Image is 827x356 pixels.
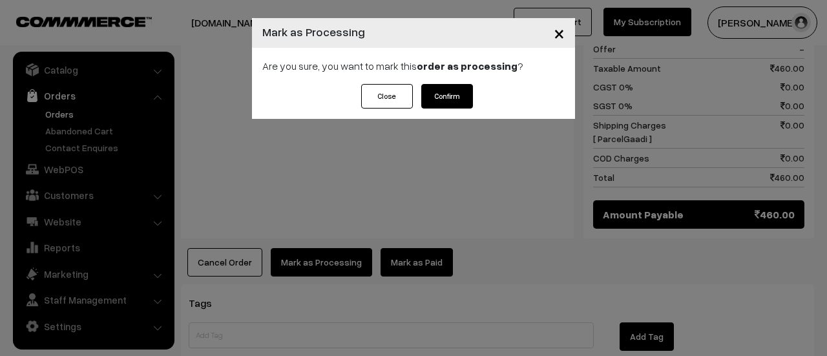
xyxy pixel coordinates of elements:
[554,21,565,45] span: ×
[252,48,575,84] div: Are you sure, you want to mark this ?
[361,84,413,109] button: Close
[543,13,575,53] button: Close
[262,23,365,41] h4: Mark as Processing
[421,84,473,109] button: Confirm
[417,59,518,72] strong: order as processing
